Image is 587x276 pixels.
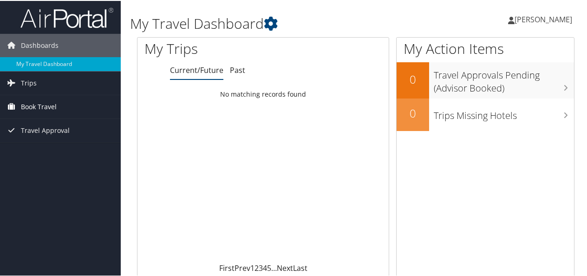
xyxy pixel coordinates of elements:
[515,13,572,24] span: [PERSON_NAME]
[250,262,254,272] a: 1
[277,262,293,272] a: Next
[254,262,259,272] a: 2
[271,262,277,272] span: …
[170,64,223,74] a: Current/Future
[434,63,574,94] h3: Travel Approvals Pending (Advisor Booked)
[293,262,307,272] a: Last
[20,6,113,28] img: airportal-logo.png
[235,262,250,272] a: Prev
[219,262,235,272] a: First
[434,104,574,121] h3: Trips Missing Hotels
[130,13,431,33] h1: My Travel Dashboard
[21,71,37,94] span: Trips
[397,105,429,120] h2: 0
[263,262,267,272] a: 4
[144,38,277,58] h1: My Trips
[21,118,70,141] span: Travel Approval
[230,64,245,74] a: Past
[397,38,574,58] h1: My Action Items
[259,262,263,272] a: 3
[137,85,389,102] td: No matching records found
[21,33,59,56] span: Dashboards
[397,98,574,130] a: 0Trips Missing Hotels
[397,71,429,86] h2: 0
[508,5,581,33] a: [PERSON_NAME]
[397,61,574,97] a: 0Travel Approvals Pending (Advisor Booked)
[21,94,57,118] span: Book Travel
[267,262,271,272] a: 5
